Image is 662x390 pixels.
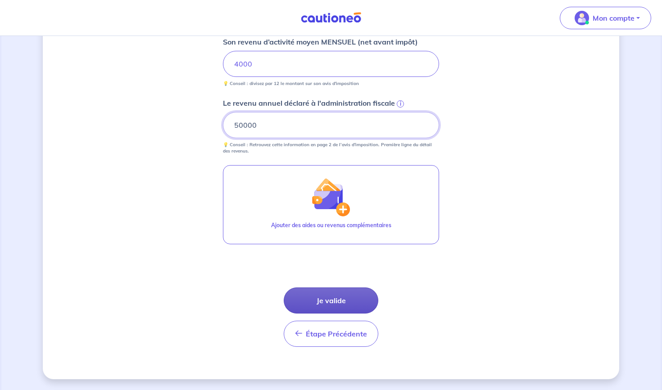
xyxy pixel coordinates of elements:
p: Le revenu annuel déclaré à l'administration fiscale [223,98,395,108]
button: Étape Précédente [284,321,378,347]
input: 20000€ [223,112,439,138]
span: Étape Précédente [306,329,367,338]
p: Son revenu d’activité moyen MENSUEL (net avant impôt) [223,36,418,47]
p: 💡 Conseil : divisez par 12 le montant sur son avis d'imposition [223,81,359,87]
img: illu_account_valid_menu.svg [575,11,589,25]
span: i [397,100,404,108]
p: Ajouter des aides ou revenus complémentaires [271,221,391,229]
p: 💡 Conseil : Retrouvez cette information en page 2 de l’avis d'imposition. Première ligne du détai... [223,142,439,154]
p: Mon compte [593,13,635,23]
img: Cautioneo [297,12,365,23]
img: illu_wallet.svg [312,178,350,216]
button: illu_wallet.svgAjouter des aides ou revenus complémentaires [223,165,439,244]
button: Je valide [284,287,378,314]
input: Ex : 1 500 € net/mois [223,51,439,77]
button: illu_account_valid_menu.svgMon compte [560,7,651,29]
